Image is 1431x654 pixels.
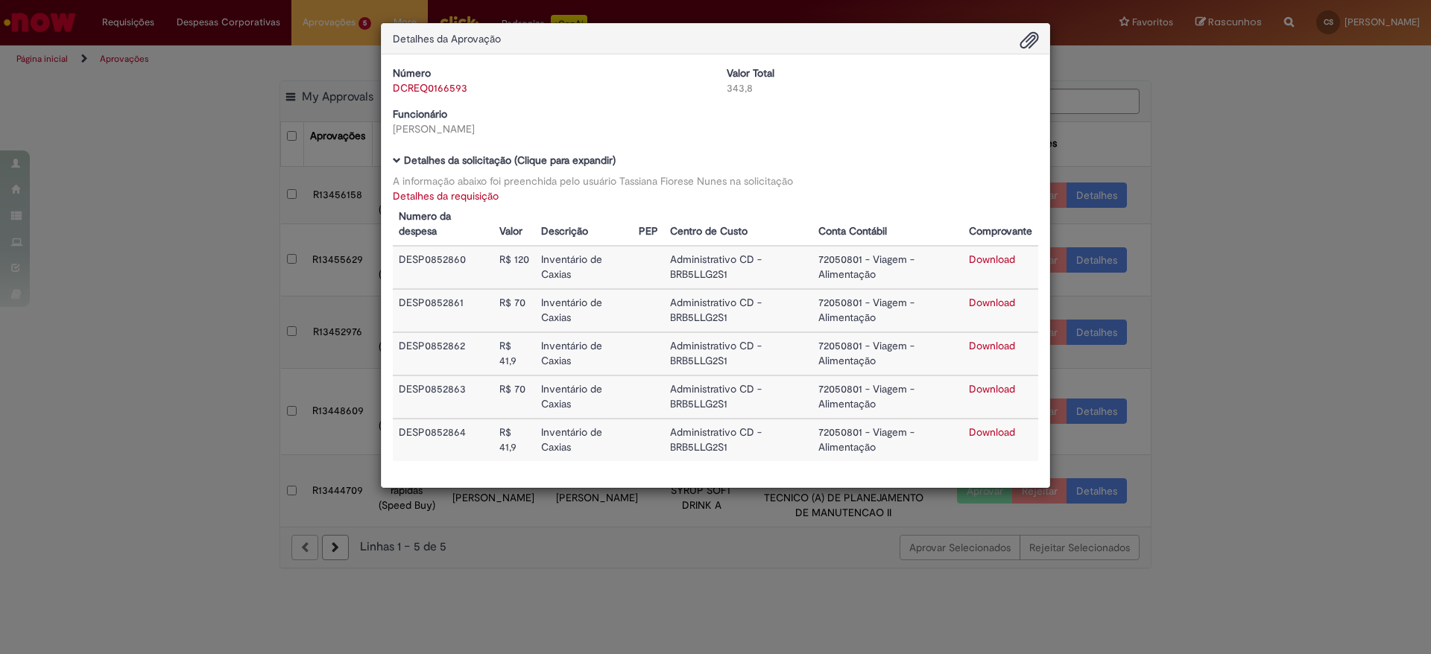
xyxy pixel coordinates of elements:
[969,382,1015,396] a: Download
[393,203,493,246] th: Numero da despesa
[393,107,447,121] b: Funcionário
[535,419,633,461] td: Inventário de Caxias
[812,203,963,246] th: Conta Contábil
[812,332,963,375] td: 72050801 - Viagem - Alimentação
[535,332,633,375] td: Inventário de Caxias
[633,203,664,246] th: PEP
[812,246,963,289] td: 72050801 - Viagem - Alimentação
[393,174,1038,188] div: A informação abaixo foi preenchida pelo usuário Tassiana Fiorese Nunes na solicitação
[404,153,616,167] b: Detalhes da solicitação (Clique para expandir)
[393,32,501,45] span: Detalhes da Aprovação
[963,203,1038,246] th: Comprovante
[393,332,493,375] td: DESP0852862
[535,289,633,332] td: Inventário de Caxias
[969,425,1015,439] a: Download
[664,246,812,289] td: Administrativo CD - BRB5LLG2S1
[493,375,536,419] td: R$ 70
[812,375,963,419] td: 72050801 - Viagem - Alimentação
[664,419,812,461] td: Administrativo CD - BRB5LLG2S1
[393,375,493,419] td: DESP0852863
[969,339,1015,352] a: Download
[393,289,493,332] td: DESP0852861
[969,253,1015,266] a: Download
[535,246,633,289] td: Inventário de Caxias
[812,419,963,461] td: 72050801 - Viagem - Alimentação
[535,203,633,246] th: Descrição
[493,289,536,332] td: R$ 70
[664,332,812,375] td: Administrativo CD - BRB5LLG2S1
[812,289,963,332] td: 72050801 - Viagem - Alimentação
[393,66,431,80] b: Número
[664,203,812,246] th: Centro de Custo
[393,246,493,289] td: DESP0852860
[493,419,536,461] td: R$ 41,9
[535,375,633,419] td: Inventário de Caxias
[393,155,1038,166] h5: Detalhes da solicitação (Clique para expandir)
[393,419,493,461] td: DESP0852864
[664,375,812,419] td: Administrativo CD - BRB5LLG2S1
[969,296,1015,309] a: Download
[493,246,536,289] td: R$ 120
[493,203,536,246] th: Valor
[727,80,1038,95] div: 343,8
[493,332,536,375] td: R$ 41,9
[393,81,467,95] a: DCREQ0166593
[664,289,812,332] td: Administrativo CD - BRB5LLG2S1
[393,189,499,203] a: Detalhes da requisição
[393,121,704,136] div: [PERSON_NAME]
[727,66,774,80] b: Valor Total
